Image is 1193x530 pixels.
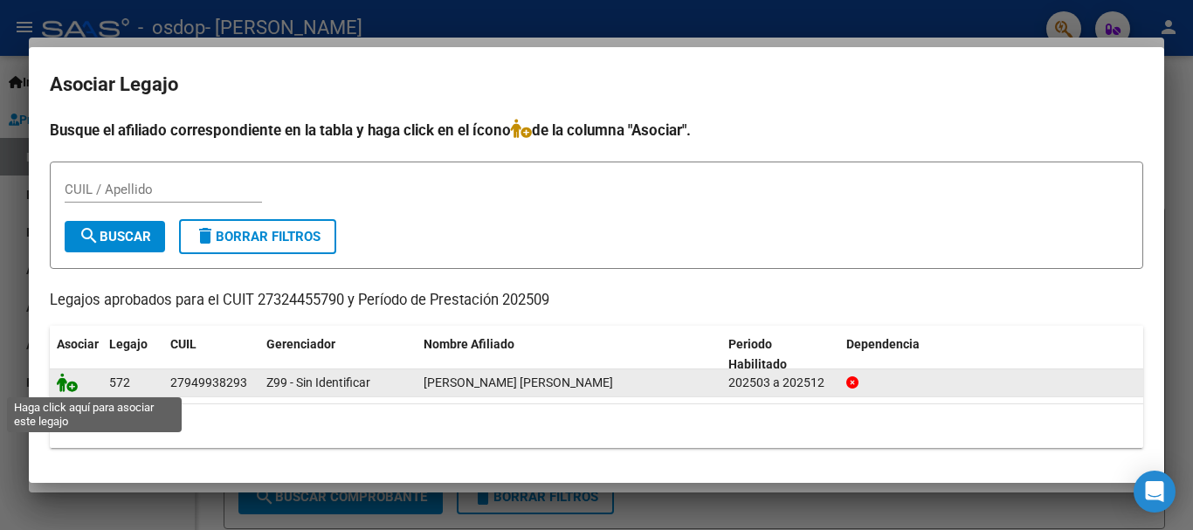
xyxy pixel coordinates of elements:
[259,326,417,383] datatable-header-cell: Gerenciador
[50,119,1143,141] h4: Busque el afiliado correspondiente en la tabla y haga click en el ícono de la columna "Asociar".
[195,225,216,246] mat-icon: delete
[50,68,1143,101] h2: Asociar Legajo
[839,326,1144,383] datatable-header-cell: Dependencia
[195,229,321,244] span: Borrar Filtros
[1134,471,1176,513] div: Open Intercom Messenger
[721,326,839,383] datatable-header-cell: Periodo Habilitado
[102,326,163,383] datatable-header-cell: Legajo
[266,375,370,389] span: Z99 - Sin Identificar
[846,337,920,351] span: Dependencia
[50,290,1143,312] p: Legajos aprobados para el CUIT 27324455790 y Período de Prestación 202509
[65,221,165,252] button: Buscar
[170,373,247,393] div: 27949938293
[57,337,99,351] span: Asociar
[728,337,787,371] span: Periodo Habilitado
[109,375,130,389] span: 572
[109,337,148,351] span: Legajo
[170,337,197,351] span: CUIL
[50,326,102,383] datatable-header-cell: Asociar
[179,219,336,254] button: Borrar Filtros
[728,373,832,393] div: 202503 a 202512
[79,225,100,246] mat-icon: search
[424,375,613,389] span: ZAMBRANO VILLATORO LARA SOFIA
[79,229,151,244] span: Buscar
[266,337,335,351] span: Gerenciador
[424,337,514,351] span: Nombre Afiliado
[50,404,1143,448] div: 1 registros
[163,326,259,383] datatable-header-cell: CUIL
[417,326,721,383] datatable-header-cell: Nombre Afiliado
